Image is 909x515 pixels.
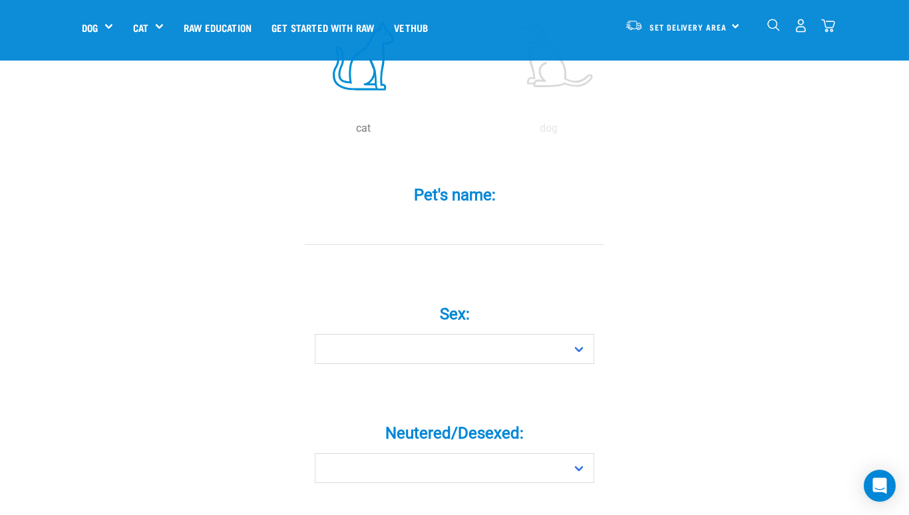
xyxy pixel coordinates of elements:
div: Open Intercom Messenger [864,470,896,502]
img: user.png [794,19,808,33]
label: Sex: [255,302,654,326]
img: home-icon-1@2x.png [767,19,780,31]
a: Dog [82,20,98,35]
img: van-moving.png [625,19,643,31]
p: cat [273,120,453,136]
a: Vethub [384,1,438,54]
label: Neutered/Desexed: [255,421,654,445]
a: Raw Education [174,1,262,54]
a: Get started with Raw [262,1,384,54]
p: dog [458,120,638,136]
img: home-icon@2x.png [821,19,835,33]
span: Set Delivery Area [649,25,727,29]
label: Pet's name: [255,183,654,207]
a: Cat [133,20,148,35]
